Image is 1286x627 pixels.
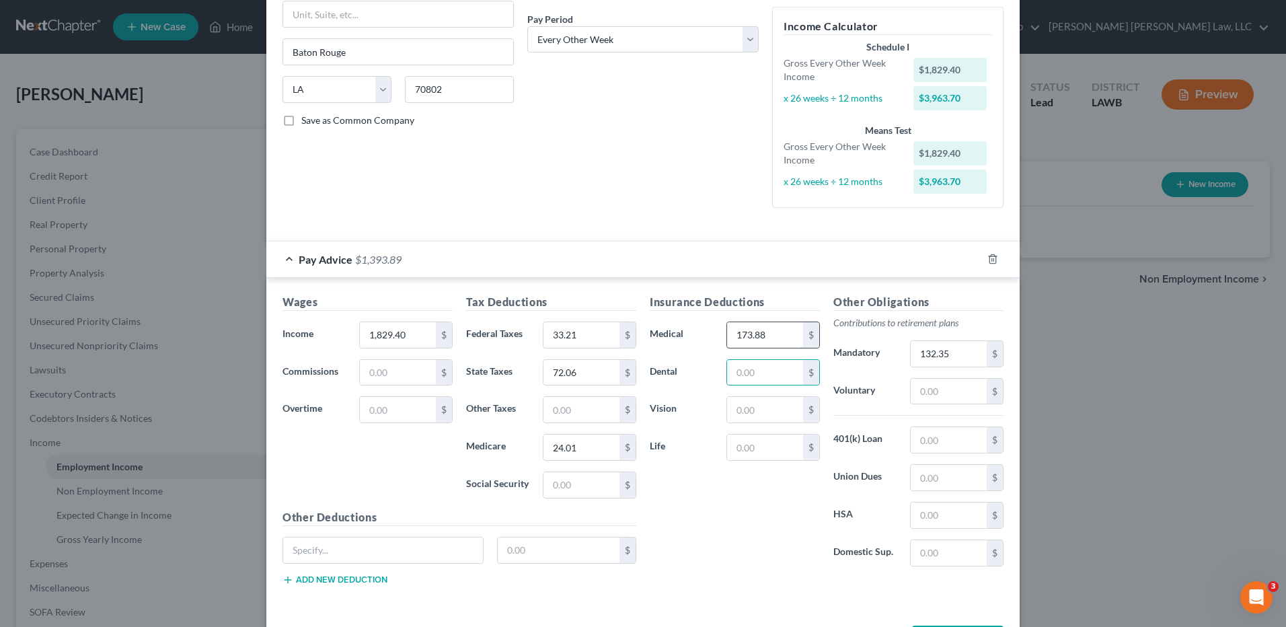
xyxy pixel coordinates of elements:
h5: Other Deductions [282,509,636,526]
span: Income [282,328,313,339]
label: Other Taxes [459,396,536,423]
div: $ [619,538,636,563]
div: Schedule I [784,40,992,54]
input: 0.00 [543,397,619,422]
input: 0.00 [727,435,803,460]
label: Domestic Sup. [827,540,903,566]
input: 0.00 [543,472,619,498]
div: $ [619,322,636,348]
div: $ [987,465,1003,490]
h5: Wages [282,294,453,311]
span: $1,393.89 [355,253,402,266]
div: $ [803,360,819,385]
input: Unit, Suite, etc... [283,1,513,27]
div: $3,963.70 [913,170,987,194]
span: Save as Common Company [301,114,414,126]
label: Federal Taxes [459,322,536,348]
label: HSA [827,502,903,529]
input: Enter city... [283,39,513,65]
h5: Tax Deductions [466,294,636,311]
p: Contributions to retirement plans [833,316,1004,330]
div: Means Test [784,124,992,137]
h5: Other Obligations [833,294,1004,311]
label: Social Security [459,472,536,499]
div: $1,829.40 [913,58,987,82]
label: Vision [643,396,720,423]
span: Pay Period [527,13,573,25]
input: 0.00 [360,322,436,348]
div: x 26 weeks ÷ 12 months [777,91,907,105]
div: $ [803,435,819,460]
input: 0.00 [543,435,619,460]
div: $ [987,427,1003,453]
div: $3,963.70 [913,86,987,110]
div: Gross Every Other Week Income [777,140,907,167]
span: 3 [1268,581,1279,592]
input: 0.00 [911,465,987,490]
h5: Insurance Deductions [650,294,820,311]
input: 0.00 [727,322,803,348]
input: 0.00 [498,538,620,563]
input: 0.00 [360,397,436,422]
div: $ [436,360,452,385]
input: 0.00 [911,503,987,528]
div: $1,829.40 [913,141,987,165]
div: $ [803,322,819,348]
label: Medicare [459,434,536,461]
input: 0.00 [543,322,619,348]
label: Mandatory [827,340,903,367]
input: 0.00 [911,427,987,453]
div: $ [619,472,636,498]
input: 0.00 [727,360,803,385]
div: x 26 weeks ÷ 12 months [777,175,907,188]
div: Gross Every Other Week Income [777,57,907,83]
h5: Income Calculator [784,18,992,35]
input: Specify... [283,538,483,563]
div: $ [619,360,636,385]
input: 0.00 [911,540,987,566]
div: $ [436,322,452,348]
input: 0.00 [360,360,436,385]
label: Life [643,434,720,461]
label: Commissions [276,359,352,386]
label: Union Dues [827,464,903,491]
label: Overtime [276,396,352,423]
span: Pay Advice [299,253,352,266]
label: Voluntary [827,378,903,405]
input: 0.00 [543,360,619,385]
label: Medical [643,322,720,348]
div: $ [987,503,1003,528]
div: $ [987,341,1003,367]
input: 0.00 [911,379,987,404]
div: $ [619,397,636,422]
input: Enter zip... [405,76,514,103]
button: Add new deduction [282,575,387,585]
div: $ [803,397,819,422]
label: State Taxes [459,359,536,386]
iframe: Intercom live chat [1240,581,1273,614]
input: 0.00 [727,397,803,422]
input: 0.00 [911,341,987,367]
label: 401(k) Loan [827,427,903,453]
div: $ [436,397,452,422]
label: Dental [643,359,720,386]
div: $ [987,379,1003,404]
div: $ [987,540,1003,566]
div: $ [619,435,636,460]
